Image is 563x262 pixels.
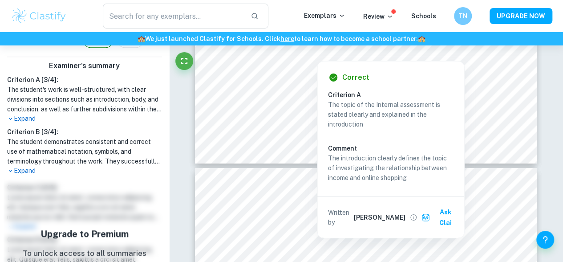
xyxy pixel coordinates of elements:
h6: Criterion B [ 3 / 4 ]: [7,127,162,137]
p: Written by [328,208,352,227]
span: 🏫 [418,35,425,42]
h6: TN [458,11,468,21]
p: The introduction clearly defines the topic of investigating the relationship between income and o... [328,153,454,183]
p: The topic of the Internal assessment is stated clearly and explained in the introduction [328,100,454,129]
button: UPGRADE NOW [490,8,552,24]
p: Expand [7,114,162,123]
img: Clastify logo [11,7,67,25]
h6: [PERSON_NAME] [354,213,405,222]
h6: Correct [342,72,369,83]
h1: The student demonstrates consistent and correct use of mathematical notation, symbols, and termin... [7,137,162,166]
h6: Comment [328,143,454,153]
h1: The student's work is well-structured, with clear divisions into sections such as introduction, b... [7,85,162,114]
p: Review [363,12,393,21]
h5: Upgrade to Premium [23,227,146,241]
button: TN [454,7,472,25]
button: View full profile [407,211,420,224]
button: Ask Clai [420,204,461,231]
p: Exemplars [304,11,345,20]
button: Fullscreen [175,52,193,70]
span: 🏫 [138,35,145,42]
h6: Criterion A [328,90,461,100]
button: Help and Feedback [536,231,554,249]
p: Expand [7,166,162,176]
h6: Examiner's summary [4,61,166,71]
input: Search for any exemplars... [103,4,243,29]
h6: Criterion A [ 3 / 4 ]: [7,75,162,85]
h6: We just launched Clastify for Schools. Click to learn how to become a school partner. [2,34,561,44]
a: here [280,35,294,42]
p: To unlock access to all summaries [23,248,146,259]
a: Schools [411,12,436,20]
img: clai.svg [421,213,430,222]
